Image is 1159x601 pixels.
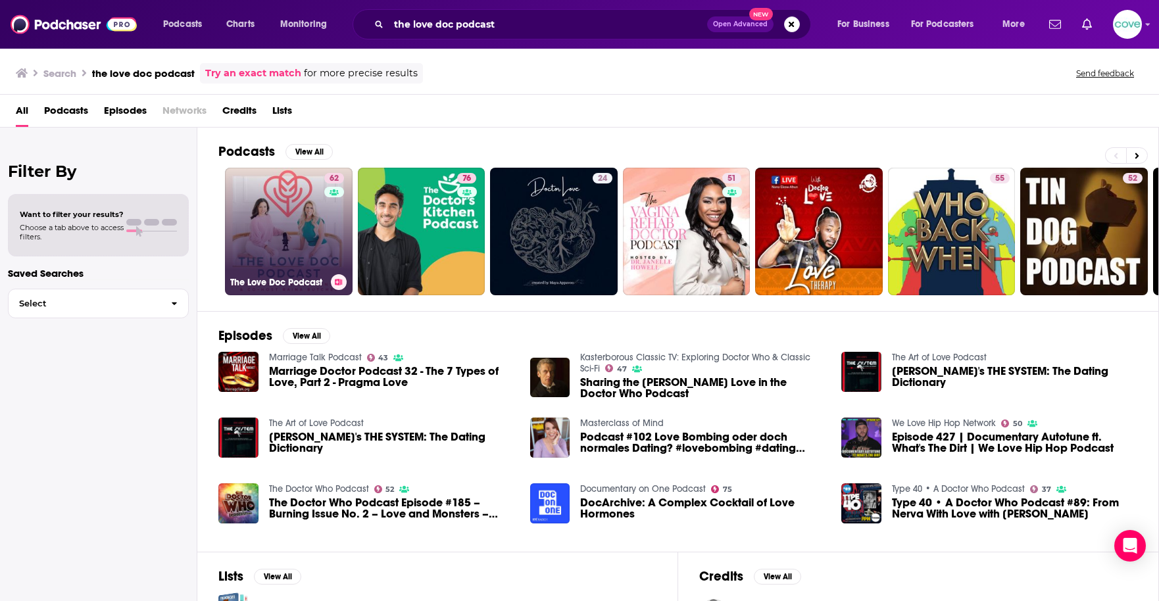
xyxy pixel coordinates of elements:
a: Episodes [104,100,147,127]
img: User Profile [1113,10,1142,39]
button: Show profile menu [1113,10,1142,39]
span: Type 40 • A Doctor Who Podcast #89: From Nerva With Love with [PERSON_NAME] [892,497,1137,519]
a: Charts [218,14,262,35]
a: 43 [367,354,389,362]
a: 37 [1030,485,1051,493]
img: Type 40 • A Doctor Who Podcast #89: From Nerva With Love with Christopher Naylor [841,483,881,523]
a: 52 [1123,173,1143,183]
button: View All [285,144,333,160]
button: Send feedback [1072,68,1138,79]
div: Open Intercom Messenger [1114,530,1146,562]
span: 55 [995,172,1004,185]
button: open menu [828,14,906,35]
a: 24 [490,168,618,295]
span: [PERSON_NAME]'s THE SYSTEM: The Dating Dictionary [892,366,1137,388]
button: Select [8,289,189,318]
a: PodcastsView All [218,143,333,160]
button: open menu [271,14,344,35]
h2: Credits [699,568,743,585]
a: 50 [1001,420,1022,427]
button: open menu [902,14,993,35]
span: 24 [598,172,607,185]
a: The Art of Love Podcast [269,418,364,429]
a: Podcast #102 Love Bombing oder doch normales Dating? #lovebombing #dating #narzissmus [580,431,826,454]
a: 75 [711,485,732,493]
a: 62 [324,173,344,183]
span: 43 [378,355,388,361]
a: Type 40 • A Doctor Who Podcast [892,483,1025,494]
a: 76 [358,168,485,295]
a: The Doctor Who Podcast [269,483,369,494]
a: Sharing the Peter Capaldi Love in the Doctor Who Podcast [580,377,826,399]
span: Podcasts [163,15,202,34]
button: open menu [993,14,1041,35]
span: Logged in as CovePodcast [1113,10,1142,39]
span: 50 [1013,421,1022,427]
span: For Podcasters [911,15,974,34]
a: Credits [222,100,257,127]
span: Monitoring [280,15,327,34]
span: 75 [723,487,732,493]
span: DocArchive: A Complex Cocktail of Love Hormones [580,497,826,519]
h2: Podcasts [218,143,275,160]
a: Show notifications dropdown [1077,13,1097,36]
a: 51 [722,173,741,183]
a: Marriage Doctor Podcast 32 - The 7 Types of Love, Part 2 - Pragma Love [269,366,514,388]
img: DocArchive: A Complex Cocktail of Love Hormones [530,483,570,523]
a: Doc Love's THE SYSTEM: The Dating Dictionary [269,431,514,454]
span: All [16,100,28,127]
a: Podcasts [44,100,88,127]
span: For Business [837,15,889,34]
a: Marriage Talk Podcast [269,352,362,363]
input: Search podcasts, credits, & more... [389,14,707,35]
img: Marriage Doctor Podcast 32 - The 7 Types of Love, Part 2 - Pragma Love [218,352,259,392]
span: Networks [162,100,207,127]
span: 76 [462,172,471,185]
span: Select [9,299,160,308]
span: Charts [226,15,255,34]
span: Sharing the [PERSON_NAME] Love in the Doctor Who Podcast [580,377,826,399]
h2: Filter By [8,162,189,181]
a: Lists [272,100,292,127]
a: The Doctor Who Podcast Episode #185 – Burning Issue No. 2 – Love and Monsters – Comedy or Car Wreck? [269,497,514,519]
a: Doc Love's THE SYSTEM: The Dating Dictionary [892,366,1137,388]
span: 52 [1128,172,1137,185]
span: 52 [385,487,394,493]
a: 52 [374,485,395,493]
a: Sharing the Peter Capaldi Love in the Doctor Who Podcast [530,358,570,398]
h2: Episodes [218,327,272,344]
a: Masterclass of Mind [580,418,664,429]
a: Documentary on One Podcast [580,483,706,494]
button: View All [283,328,330,344]
img: Episode 427 | Documentary Autotune ft. What's The Dirt | We Love Hip Hop Podcast [841,418,881,458]
img: The Doctor Who Podcast Episode #185 – Burning Issue No. 2 – Love and Monsters – Comedy or Car Wreck? [218,483,259,523]
h3: The Love Doc Podcast [230,277,326,288]
a: Type 40 • A Doctor Who Podcast #89: From Nerva With Love with Christopher Naylor [892,497,1137,519]
a: 55 [990,173,1010,183]
a: EpisodesView All [218,327,330,344]
a: Kasterborous Classic TV: Exploring Doctor Who & Classic Sci-Fi [580,352,810,374]
a: Try an exact match [205,66,301,81]
h3: the love doc podcast [92,67,195,80]
button: open menu [154,14,219,35]
a: ListsView All [218,568,301,585]
span: New [749,8,773,20]
img: Doc Love's THE SYSTEM: The Dating Dictionary [841,352,881,392]
div: Search podcasts, credits, & more... [365,9,824,39]
img: Doc Love's THE SYSTEM: The Dating Dictionary [218,418,259,458]
img: Podchaser - Follow, Share and Rate Podcasts [11,12,137,37]
a: 52 [1020,168,1148,295]
span: Want to filter your results? [20,210,124,219]
button: View All [754,569,801,585]
a: 55 [888,168,1016,295]
a: 47 [605,364,627,372]
span: Choose a tab above to access filters. [20,223,124,241]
